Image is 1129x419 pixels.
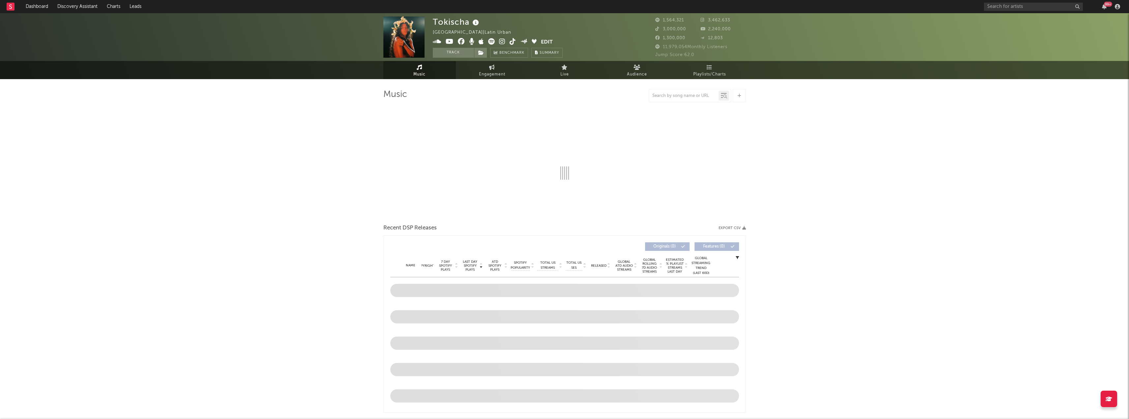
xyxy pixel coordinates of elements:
[691,256,711,276] div: Global Streaming Trend (Last 60D)
[673,61,746,79] a: Playlists/Charts
[560,71,569,78] span: Live
[655,53,694,57] span: Jump Score: 62.0
[700,18,730,22] span: 3,462,633
[566,260,582,270] span: Total US SES
[601,61,673,79] a: Audience
[640,258,659,274] span: Global Rolling 7D Audio Streams
[700,27,731,31] span: 2,240,000
[486,260,504,272] span: ATD Spotify Plays
[591,264,607,268] span: Released
[615,260,633,272] span: Global ATD Audio Streams
[528,61,601,79] a: Live
[490,48,528,58] a: Benchmark
[649,93,719,99] input: Search by song name or URL
[666,258,684,274] span: Estimated % Playlist Streams Last Day
[655,18,684,22] span: 1,564,321
[383,61,456,79] a: Music
[511,260,530,270] span: Spotify Popularity
[695,242,739,251] button: Features(0)
[649,245,680,249] span: Originals ( 0 )
[479,71,505,78] span: Engagement
[403,263,418,268] div: Name
[537,260,558,270] span: Total US Streams
[383,224,437,232] span: Recent DSP Releases
[416,264,435,268] span: Copyright
[627,71,647,78] span: Audience
[433,48,474,58] button: Track
[700,36,723,40] span: 12,803
[693,71,726,78] span: Playlists/Charts
[456,61,528,79] a: Engagement
[699,245,729,249] span: Features ( 0 )
[719,226,746,230] button: Export CSV
[655,45,728,49] span: 11,979,054 Monthly Listeners
[645,242,690,251] button: Originals(0)
[541,38,553,46] button: Edit
[655,36,685,40] span: 1,300,000
[531,48,563,58] button: Summary
[413,71,426,78] span: Music
[1102,4,1107,9] button: 99+
[655,27,686,31] span: 3,000,000
[461,260,479,272] span: Last Day Spotify Plays
[433,29,519,37] div: [GEOGRAPHIC_DATA] | Latin Urban
[984,3,1083,11] input: Search for artists
[1104,2,1112,7] div: 99 +
[433,16,481,27] div: Tokischa
[540,51,559,55] span: Summary
[499,49,524,57] span: Benchmark
[437,260,454,272] span: 7 Day Spotify Plays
